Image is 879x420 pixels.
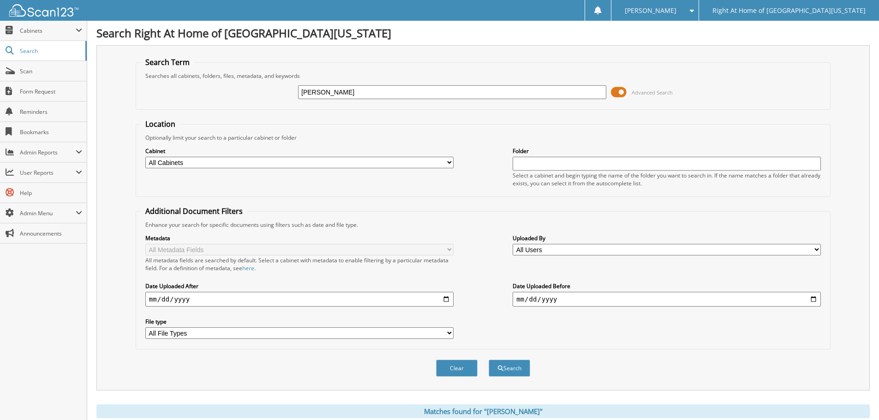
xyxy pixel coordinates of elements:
[489,360,530,377] button: Search
[20,189,82,197] span: Help
[20,209,76,217] span: Admin Menu
[141,206,247,216] legend: Additional Document Filters
[242,264,254,272] a: here
[141,57,194,67] legend: Search Term
[20,148,76,156] span: Admin Reports
[141,119,180,129] legend: Location
[145,292,454,307] input: start
[145,256,454,272] div: All metadata fields are searched by default. Select a cabinet with metadata to enable filtering b...
[145,234,454,242] label: Metadata
[513,172,821,187] div: Select a cabinet and begin typing the name of the folder you want to search in. If the name match...
[513,282,821,290] label: Date Uploaded Before
[513,234,821,242] label: Uploaded By
[513,292,821,307] input: end
[20,27,76,35] span: Cabinets
[141,221,825,229] div: Enhance your search for specific documents using filters such as date and file type.
[20,108,82,116] span: Reminders
[20,88,82,95] span: Form Request
[96,404,870,418] div: Matches found for "[PERSON_NAME]"
[145,318,454,325] label: File type
[145,147,454,155] label: Cabinet
[141,72,825,80] div: Searches all cabinets, folders, files, metadata, and keywords
[436,360,478,377] button: Clear
[96,25,870,41] h1: Search Right At Home of [GEOGRAPHIC_DATA][US_STATE]
[712,8,866,13] span: Right At Home of [GEOGRAPHIC_DATA][US_STATE]
[20,128,82,136] span: Bookmarks
[20,67,82,75] span: Scan
[9,4,78,17] img: scan123-logo-white.svg
[20,169,76,177] span: User Reports
[632,89,673,96] span: Advanced Search
[513,147,821,155] label: Folder
[145,282,454,290] label: Date Uploaded After
[20,230,82,237] span: Announcements
[20,47,81,55] span: Search
[625,8,676,13] span: [PERSON_NAME]
[141,134,825,142] div: Optionally limit your search to a particular cabinet or folder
